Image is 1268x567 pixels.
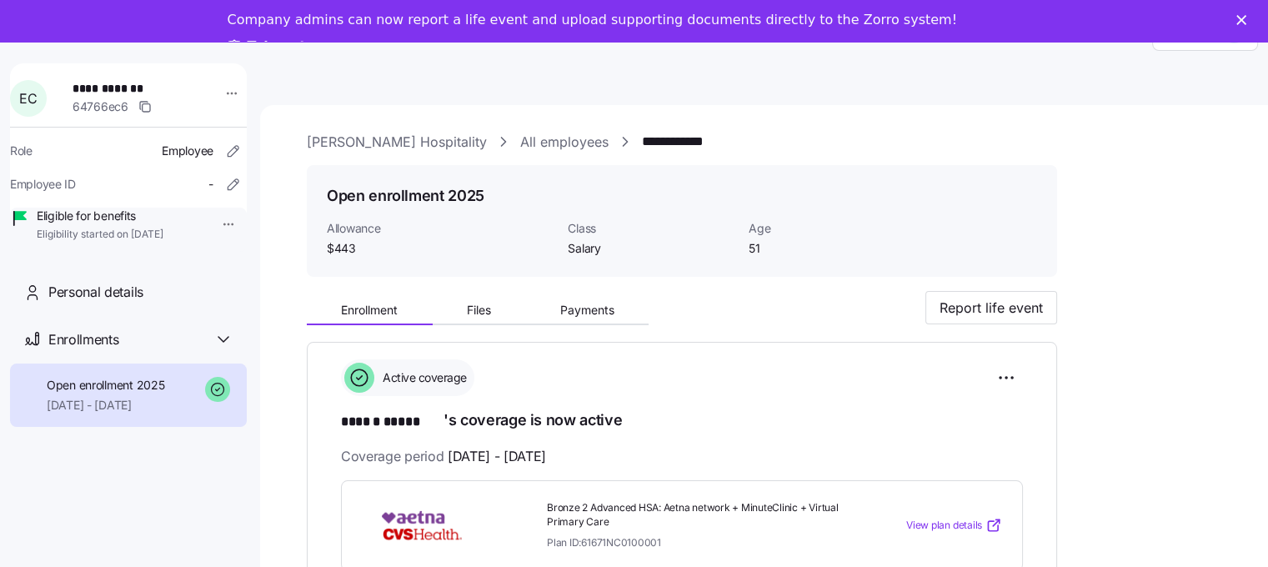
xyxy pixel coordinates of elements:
[520,132,609,153] a: All employees
[37,208,163,224] span: Eligible for benefits
[208,176,213,193] span: -
[327,185,484,206] h1: Open enrollment 2025
[10,176,76,193] span: Employee ID
[448,446,546,467] span: [DATE] - [DATE]
[327,220,554,237] span: Allowance
[925,291,1057,324] button: Report life event
[378,369,467,386] span: Active coverage
[749,220,916,237] span: Age
[228,38,332,57] a: Take a tour
[749,240,916,257] span: 51
[467,304,491,316] span: Files
[1236,15,1253,25] div: Close
[568,240,735,257] span: Salary
[37,228,163,242] span: Eligibility started on [DATE]
[906,517,1002,534] a: View plan details
[906,518,982,534] span: View plan details
[940,298,1043,318] span: Report life event
[547,535,661,549] span: Plan ID: 61671NC0100001
[307,132,487,153] a: [PERSON_NAME] Hospitality
[48,282,143,303] span: Personal details
[341,409,1023,433] h1: 's coverage is now active
[47,397,164,414] span: [DATE] - [DATE]
[228,12,957,28] div: Company admins can now report a life event and upload supporting documents directly to the Zorro ...
[73,98,128,115] span: 64766ec6
[362,506,482,544] img: Aetna CVS Health
[162,143,213,159] span: Employee
[10,143,33,159] span: Role
[48,329,118,350] span: Enrollments
[547,501,839,529] span: Bronze 2 Advanced HSA: Aetna network + MinuteClinic + Virtual Primary Care
[560,304,614,316] span: Payments
[47,377,164,394] span: Open enrollment 2025
[568,220,735,237] span: Class
[341,304,398,316] span: Enrollment
[341,446,546,467] span: Coverage period
[327,240,554,257] span: $443
[19,92,37,105] span: E C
